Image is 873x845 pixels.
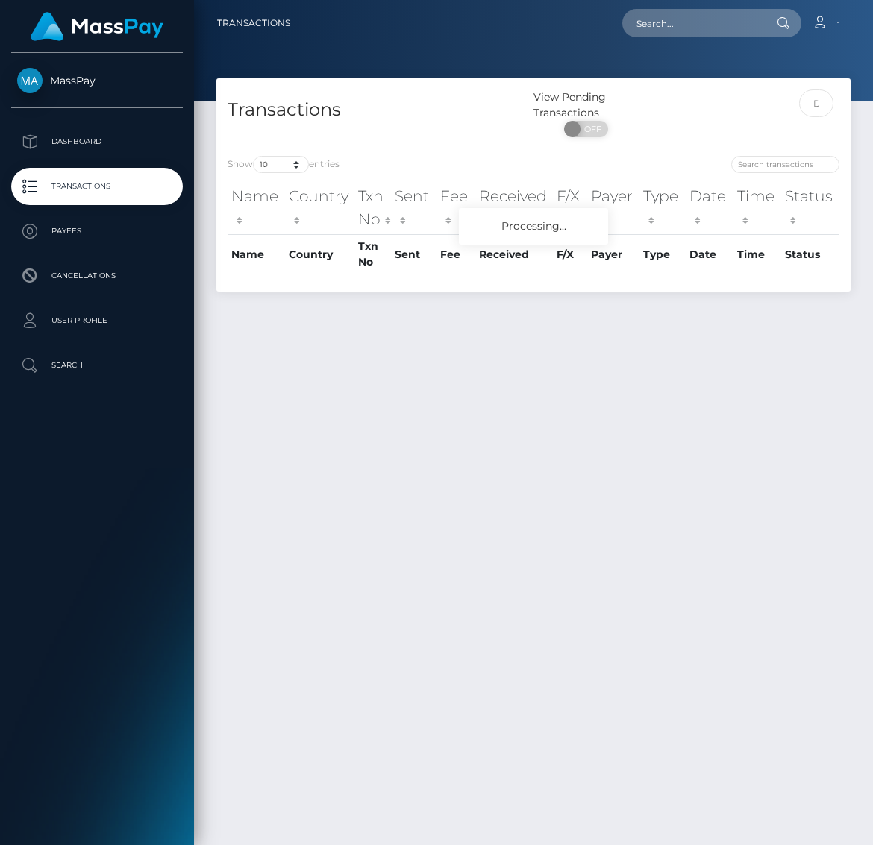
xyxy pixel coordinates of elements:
[11,257,183,295] a: Cancellations
[391,181,436,234] th: Sent
[553,234,587,274] th: F/X
[31,12,163,41] img: MassPay Logo
[11,347,183,384] a: Search
[733,181,782,234] th: Time
[475,234,553,274] th: Received
[11,123,183,160] a: Dashboard
[639,234,686,274] th: Type
[686,181,733,234] th: Date
[11,302,183,339] a: User Profile
[781,234,839,274] th: Status
[354,234,391,274] th: Txn No
[587,234,639,274] th: Payer
[572,121,610,137] span: OFF
[475,181,553,234] th: Received
[639,181,686,234] th: Type
[17,310,177,332] p: User Profile
[354,181,391,234] th: Txn No
[781,181,839,234] th: Status
[11,74,183,87] span: MassPay
[11,168,183,205] a: Transactions
[228,234,285,274] th: Name
[799,89,833,117] input: Date filter
[587,181,639,234] th: Payer
[228,181,285,234] th: Name
[17,175,177,198] p: Transactions
[228,156,339,173] label: Show entries
[686,234,733,274] th: Date
[17,354,177,377] p: Search
[11,213,183,250] a: Payees
[17,131,177,153] p: Dashboard
[17,68,43,93] img: MassPay
[436,234,475,274] th: Fee
[285,234,354,274] th: Country
[253,156,309,173] select: Showentries
[217,7,290,39] a: Transactions
[553,181,587,234] th: F/X
[731,156,839,173] input: Search transactions
[459,208,608,245] div: Processing...
[733,234,782,274] th: Time
[533,89,639,121] div: View Pending Transactions
[391,234,436,274] th: Sent
[17,220,177,242] p: Payees
[285,181,354,234] th: Country
[622,9,763,37] input: Search...
[17,265,177,287] p: Cancellations
[436,181,475,234] th: Fee
[228,97,522,123] h4: Transactions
